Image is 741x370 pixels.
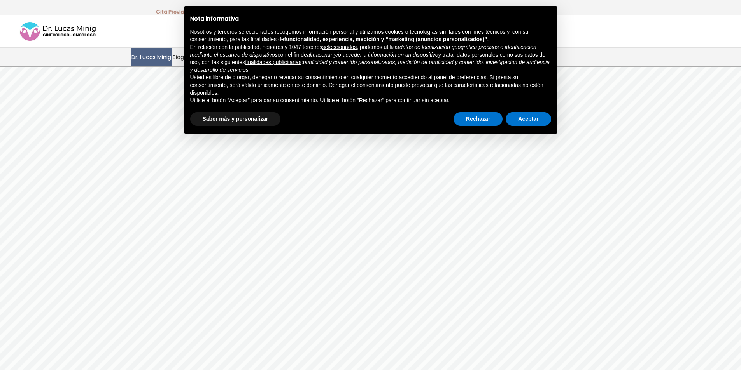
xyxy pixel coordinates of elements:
button: finalidades publicitarias [245,59,301,66]
p: Nosotros y terceros seleccionados recogemos información personal y utilizamos cookies o tecnologí... [190,28,551,43]
em: almacenar y/o acceder a información en un dispositivo [307,52,438,58]
button: seleccionados [322,43,357,51]
strong: funcionalidad, experiencia, medición y “marketing (anuncios personalizados)” [284,36,487,42]
a: Cita Previa [156,8,184,16]
a: Dr. Lucas Minig [131,48,172,66]
p: En relación con la publicidad, nosotros y 1047 terceros , podemos utilizar con el fin de y tratar... [190,43,551,74]
span: Biografía [173,53,197,62]
a: Biografía [172,48,198,66]
em: datos de localización geográfica precisos e identificación mediante el escaneo de dispositivos [190,44,536,58]
span: Dr. Lucas Minig [131,53,171,62]
button: Aceptar [506,112,551,126]
p: Utilice el botón “Aceptar” para dar su consentimiento. Utilice el botón “Rechazar” para continuar... [190,97,551,104]
button: Rechazar [454,112,503,126]
h2: Nota informativa [190,16,551,22]
p: Usted es libre de otorgar, denegar o revocar su consentimiento en cualquier momento accediendo al... [190,74,551,97]
p: - [156,7,187,17]
button: Saber más y personalizar [190,112,281,126]
em: publicidad y contenido personalizados, medición de publicidad y contenido, investigación de audie... [190,59,550,73]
